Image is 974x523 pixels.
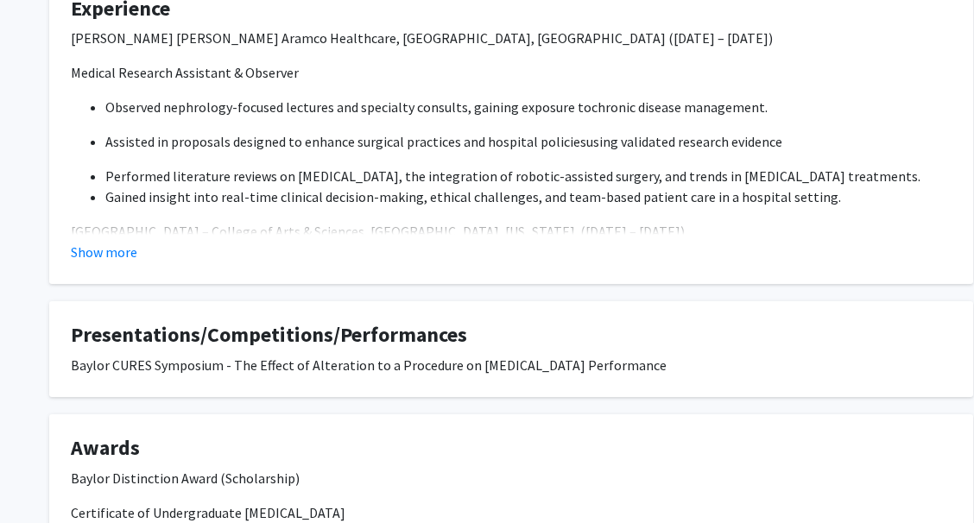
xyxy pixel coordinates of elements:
div: Baylor CURES Symposium - The Effect of Alteration to a Procedure on [MEDICAL_DATA] Performance [71,355,952,375]
span: Observed nephrology-focused lectures and specialty consults, gaining exposure to [105,98,591,116]
p: [PERSON_NAME] [PERSON_NAME] Aramco Healthcare, [GEOGRAPHIC_DATA], [GEOGRAPHIC_DATA] ([DATE] – [DA... [71,28,952,48]
h4: Presentations/Competitions/Performances [71,323,952,348]
p: Baylor Distinction Award (Scholarship) [71,468,952,488]
h4: Awards [71,436,952,461]
p: [GEOGRAPHIC_DATA] – College of Arts & Sciences, [GEOGRAPHIC_DATA], [US_STATE] ([DATE] – [DATE]) [71,221,952,242]
li: Gained insight into real-time clinical decision-making, ethical challenges, and team-based patien... [105,186,952,207]
span: Assisted in proposals designed to enhance surgical practices and hospital policies [105,133,586,150]
span: Performed literature reviews on [MEDICAL_DATA], the integration of robotic-assisted surgery, and ... [105,167,920,185]
p: Certificate of Undergraduate [MEDICAL_DATA] [71,502,952,523]
button: Show more [71,242,137,262]
span: Medical Research Assistant & Observer [71,64,299,81]
li: chronic disease management. [105,97,952,117]
iframe: Chat [13,445,73,510]
li: using validated research evidence [105,131,952,152]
